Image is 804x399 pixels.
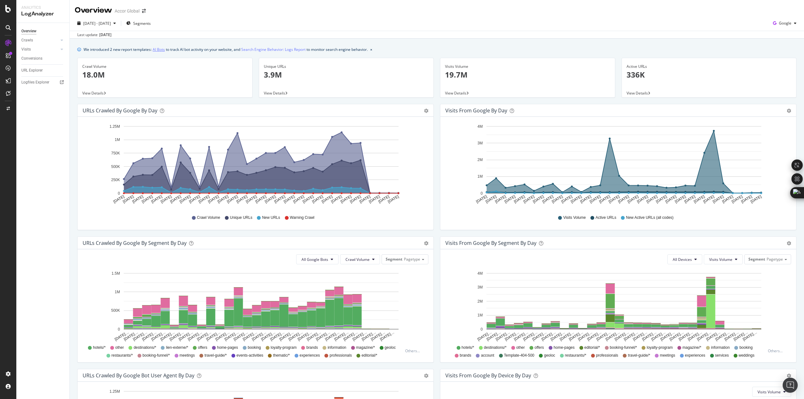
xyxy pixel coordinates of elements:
[118,191,120,196] text: 0
[589,194,601,204] text: [DATE]
[340,194,352,204] text: [DATE]
[115,345,124,350] span: other
[477,175,483,179] text: 1M
[118,327,120,332] text: 0
[21,28,36,35] div: Overview
[565,353,586,358] span: restaurants/*
[667,254,702,264] button: All Devices
[361,353,377,358] span: editorial/*
[329,353,352,358] span: professionals
[110,389,120,394] text: 1.25M
[485,194,497,204] text: [DATE]
[179,194,191,204] text: [DATE]
[21,67,65,74] a: URL Explorer
[21,55,42,62] div: Conversions
[21,37,33,44] div: Crawls
[124,18,153,28] button: Segments
[783,378,798,393] div: Open Intercom Messenger
[628,353,650,358] span: travel-guide/*
[787,374,791,378] div: gear
[122,194,135,204] text: [DATE]
[112,194,125,204] text: [DATE]
[721,194,734,204] text: [DATE]
[264,90,285,96] span: View Details
[83,122,426,209] div: A chart.
[481,327,483,332] text: 0
[99,32,111,38] div: [DATE]
[424,374,428,378] div: gear
[311,194,324,204] text: [DATE]
[596,353,618,358] span: professionals
[207,194,220,204] text: [DATE]
[484,345,507,350] span: destinations/*
[617,194,630,204] text: [DATE]
[595,215,616,220] span: Active URLs
[494,194,507,204] text: [DATE]
[82,69,247,80] p: 18.0M
[768,348,785,353] div: Others...
[481,353,494,358] span: account
[477,141,483,145] text: 3M
[230,215,252,220] span: Unique URLs
[752,387,791,397] button: Visits Volume
[674,194,687,204] text: [DATE]
[627,194,639,204] text: [DATE]
[115,138,120,142] text: 1M
[166,345,188,350] span: lien-externe/*
[111,151,120,155] text: 750K
[83,372,194,379] div: URLs Crawled by Google bot User Agent By Day
[300,353,320,358] span: experiences
[217,194,229,204] text: [DATE]
[610,345,637,350] span: booking-funnel/*
[241,46,306,53] a: Search Engine Behavior: Logs Report
[21,10,64,18] div: LogAnalyzer
[111,271,120,276] text: 1.5M
[169,194,182,204] text: [DATE]
[477,285,483,289] text: 3M
[579,194,592,204] text: [DATE]
[685,353,705,358] span: experiences
[264,69,429,80] p: 3.9M
[21,37,59,44] a: Crawls
[541,194,554,204] text: [DATE]
[750,194,762,204] text: [DATE]
[647,345,673,350] span: loyalty-program
[445,122,789,209] div: A chart.
[75,5,112,16] div: Overview
[770,18,799,28] button: Google
[115,8,139,14] div: Accor Global
[198,345,207,350] span: offers
[646,194,658,204] text: [DATE]
[21,46,59,53] a: Visits
[386,256,402,262] span: Segment
[682,345,701,350] span: magazine/*
[570,194,583,204] text: [DATE]
[598,194,611,204] text: [DATE]
[111,309,120,313] text: 500K
[356,345,375,350] span: magazine/*
[445,269,789,342] svg: A chart.
[445,107,507,114] div: Visits from Google by day
[21,28,65,35] a: Overview
[75,18,118,28] button: [DATE] - [DATE]
[554,345,575,350] span: home-pages
[359,194,371,204] text: [DATE]
[264,64,429,69] div: Unique URLs
[349,194,362,204] text: [DATE]
[544,353,555,358] span: geoloc
[330,194,343,204] text: [DATE]
[21,46,31,53] div: Visits
[77,32,111,38] div: Last update
[693,194,706,204] text: [DATE]
[302,194,314,204] text: [DATE]
[779,20,791,26] span: Google
[740,194,753,204] text: [DATE]
[385,345,396,350] span: geoloc
[504,194,516,204] text: [DATE]
[290,215,314,220] span: Warning Crawl
[748,256,765,262] span: Segment
[711,345,730,350] span: information
[369,45,374,54] button: close banner
[703,194,715,204] text: [DATE]
[704,254,743,264] button: Visits Volume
